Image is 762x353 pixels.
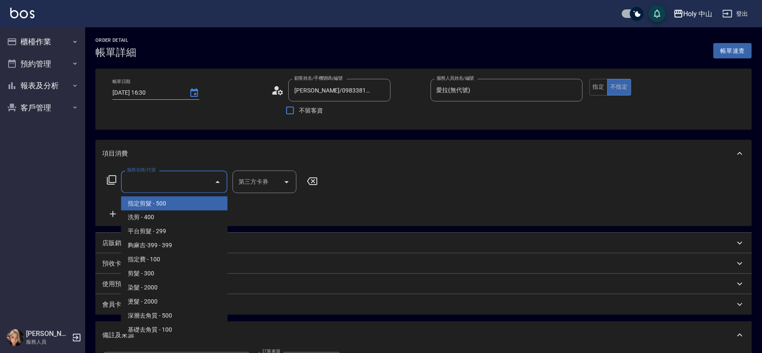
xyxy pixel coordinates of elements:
img: Logo [10,8,35,18]
button: 指定 [589,79,608,95]
span: 夠麻吉-399 - 399 [121,239,227,253]
button: Holy 中山 [670,5,716,23]
button: Close [211,175,224,189]
span: 指定費 - 100 [121,253,227,267]
span: 基礎去角質 - 100 [121,323,227,337]
button: 登出 [719,6,752,22]
input: YYYY/MM/DD hh:mm [112,86,181,100]
div: 備註及來源 [95,321,752,349]
label: 顧客姓名/手機號碼/編號 [294,75,343,81]
h3: 帳單詳細 [95,46,136,58]
div: 使用預收卡編輯訂單不得編輯預收卡使用 [95,274,752,294]
p: 備註及來源 [102,331,134,340]
button: 預約管理 [3,53,82,75]
span: 不留客資 [299,106,323,115]
button: 客戶管理 [3,97,82,119]
button: Choose date, selected date is 2025-09-22 [184,83,204,103]
p: 店販銷售 [102,239,128,248]
button: 不指定 [607,79,631,95]
h5: [PERSON_NAME] [26,330,69,338]
label: 帳單日期 [112,78,130,85]
label: 服務人員姓名/編號 [437,75,474,81]
button: 報表及分析 [3,75,82,97]
div: 店販銷售 [95,233,752,253]
button: save [649,5,666,22]
p: 項目消費 [102,149,128,158]
button: Open [280,175,293,189]
span: 深層去角質 - 500 [121,309,227,323]
button: 帳單速查 [713,43,752,59]
span: 染髮 - 2000 [121,281,227,295]
div: 會員卡銷售 [95,294,752,315]
p: 預收卡販賣 [102,259,134,268]
span: 指定剪髮 - 500 [121,197,227,211]
div: 項目消費 [95,140,752,167]
p: 使用預收卡 [102,280,134,289]
span: 燙髮 - 2000 [121,295,227,309]
span: 平台剪髮 - 299 [121,225,227,239]
span: 洗剪 - 400 [121,211,227,225]
h2: Order detail [95,38,136,43]
p: 服務人員 [26,338,69,346]
p: 會員卡銷售 [102,300,134,309]
div: 預收卡販賣 [95,253,752,274]
div: Holy 中山 [684,9,713,19]
label: 服務名稱/代號 [127,167,155,173]
span: 剪髮 - 300 [121,267,227,281]
div: 項目消費 [95,167,752,226]
img: Person [7,329,24,346]
button: 櫃檯作業 [3,31,82,53]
